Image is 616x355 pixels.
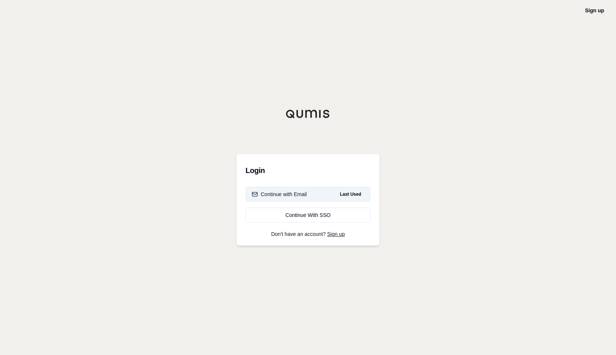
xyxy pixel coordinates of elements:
[585,7,604,13] a: Sign up
[252,211,364,219] div: Continue With SSO
[337,190,364,199] span: Last Used
[246,231,370,237] p: Don't have an account?
[246,163,370,178] h3: Login
[252,191,307,198] div: Continue with Email
[246,208,370,223] a: Continue With SSO
[327,231,345,237] a: Sign up
[286,109,330,118] img: Qumis
[246,187,370,202] button: Continue with EmailLast Used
